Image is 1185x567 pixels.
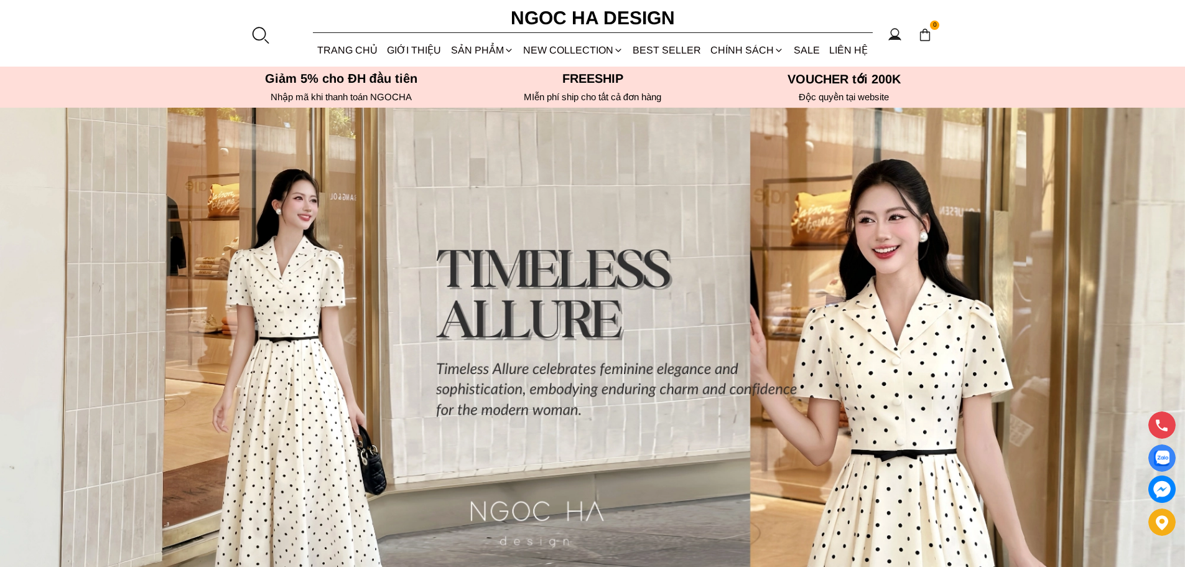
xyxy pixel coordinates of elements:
[789,34,824,67] a: SALE
[265,72,417,85] font: Giảm 5% cho ĐH đầu tiên
[500,3,686,33] a: Ngoc Ha Design
[1148,444,1176,472] a: Display image
[271,91,412,102] font: Nhập mã khi thanh toán NGOCHA
[918,28,932,42] img: img-CART-ICON-ksit0nf1
[722,72,966,87] h5: VOUCHER tới 200K
[706,34,789,67] div: Chính sách
[1148,476,1176,503] a: messenger
[313,34,383,67] a: TRANG CHỦ
[518,34,628,67] a: NEW COLLECTION
[722,91,966,103] h6: Độc quyền tại website
[562,72,623,85] font: Freeship
[383,34,446,67] a: GIỚI THIỆU
[446,34,518,67] div: SẢN PHẨM
[628,34,706,67] a: BEST SELLER
[471,91,715,103] h6: MIễn phí ship cho tất cả đơn hàng
[824,34,872,67] a: LIÊN HỆ
[1154,451,1169,466] img: Display image
[930,21,940,30] span: 0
